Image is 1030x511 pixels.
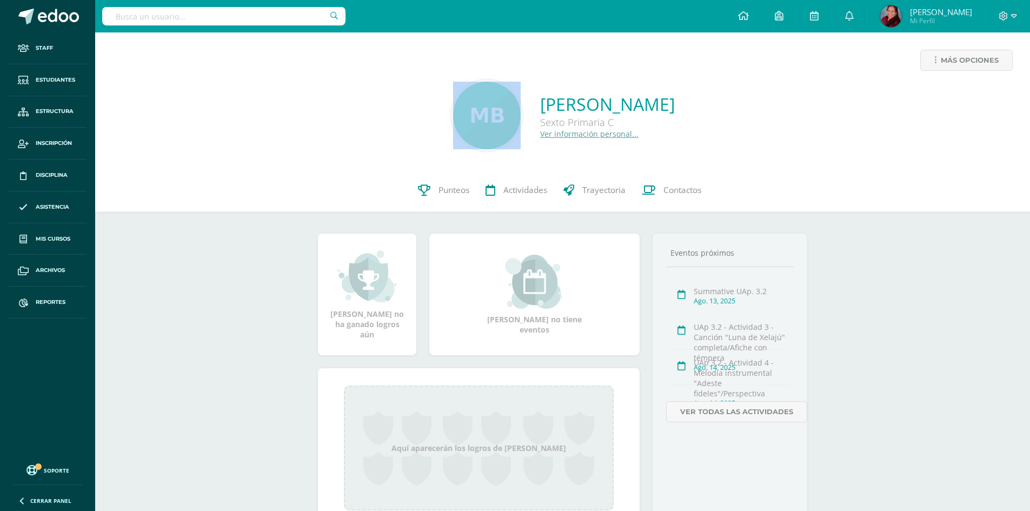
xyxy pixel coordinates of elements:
[9,160,87,191] a: Disciplina
[477,169,555,212] a: Actividades
[481,255,589,335] div: [PERSON_NAME] no tiene eventos
[9,96,87,128] a: Estructura
[694,296,790,306] div: Ago. 13, 2025
[941,50,999,70] span: Más opciones
[555,169,634,212] a: Trayectoria
[910,16,972,25] span: Mi Perfil
[36,107,74,116] span: Estructura
[9,287,87,318] a: Reportes
[338,249,397,303] img: achievement_small.png
[503,184,547,196] span: Actividades
[634,169,709,212] a: Contactos
[666,248,794,258] div: Eventos próximos
[694,399,790,408] div: Ago. 14, 2025
[920,50,1013,71] a: Más opciones
[438,184,469,196] span: Punteos
[505,255,564,309] img: event_small.png
[910,6,972,17] span: [PERSON_NAME]
[540,129,639,139] a: Ver información personal...
[666,401,807,422] a: Ver todas las actividades
[30,497,71,505] span: Cerrar panel
[9,64,87,96] a: Estudiantes
[36,203,69,211] span: Asistencia
[9,191,87,223] a: Asistencia
[36,171,68,180] span: Disciplina
[694,286,790,296] div: Summative UAp. 3.2
[9,223,87,255] a: Mis cursos
[36,76,75,84] span: Estudiantes
[880,5,902,27] img: 00c1b1db20a3e38a90cfe610d2c2e2f3.png
[540,116,675,129] div: Sexto Primaria C
[36,139,72,148] span: Inscripción
[9,255,87,287] a: Archivos
[36,298,65,307] span: Reportes
[9,32,87,64] a: Staff
[36,44,53,52] span: Staff
[344,386,614,510] div: Aquí aparecerán los logros de [PERSON_NAME]
[13,462,82,477] a: Soporte
[9,128,87,160] a: Inscripción
[36,266,65,275] span: Archivos
[582,184,626,196] span: Trayectoria
[540,92,675,116] a: [PERSON_NAME]
[102,7,345,25] input: Busca un usuario...
[694,322,790,363] div: UAp 3.2 - Actividad 3 - Canción "Luna de Xelajú" completa/Afiche con témpera
[663,184,701,196] span: Contactos
[44,467,69,474] span: Soporte
[329,249,406,340] div: [PERSON_NAME] no ha ganado logros aún
[453,82,521,149] img: 7e5fb765393e0629bcff2320c96c9599.png
[694,357,790,399] div: UAp 3.2 - Actividad 4 - Melodía instrumental "Adeste fideles"/Perspectiva
[36,235,70,243] span: Mis cursos
[410,169,477,212] a: Punteos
